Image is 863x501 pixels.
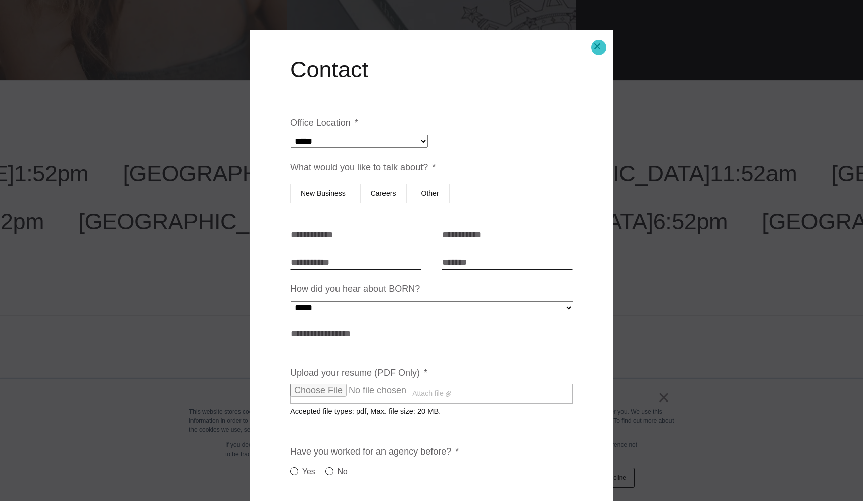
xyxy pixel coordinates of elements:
[290,367,427,379] label: Upload your resume (PDF Only)
[411,184,450,203] label: Other
[290,117,358,129] label: Office Location
[290,466,315,478] label: Yes
[290,162,436,173] label: What would you like to talk about?
[325,466,348,478] label: No
[290,55,573,85] h2: Contact
[290,184,356,203] label: New Business
[290,446,459,458] label: Have you worked for an agency before?
[290,399,449,415] span: Accepted file types: pdf, Max. file size: 20 MB.
[290,283,420,295] label: How did you hear about BORN?
[360,184,407,203] label: Careers
[290,384,573,404] label: Attach file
